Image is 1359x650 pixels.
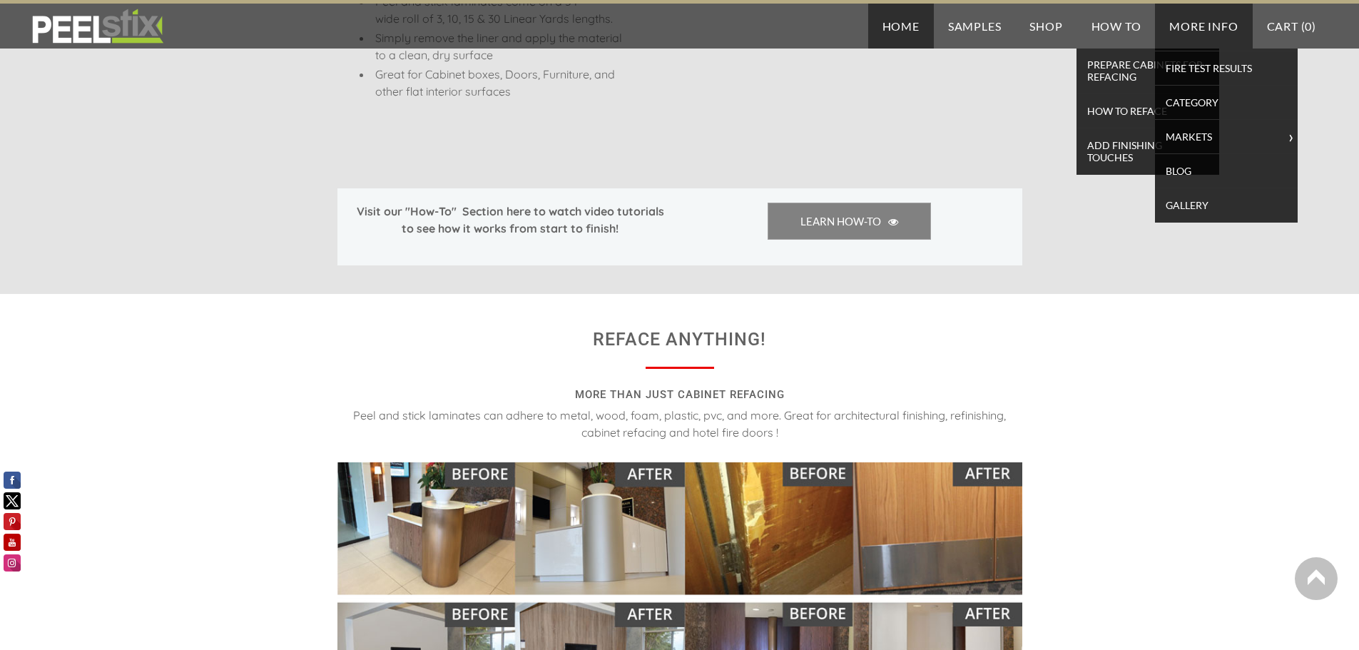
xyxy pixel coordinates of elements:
[934,4,1016,49] a: Samples
[1159,161,1294,181] span: Blog
[1076,94,1219,128] a: How To Reface
[1155,188,1298,223] a: Gallery
[1155,51,1298,86] a: Fire Test Results
[868,4,934,49] a: Home
[1080,55,1216,86] span: Prepare Cabinets for Refacing
[1076,128,1219,175] a: Add Finishing Touches
[1155,154,1298,188] a: Blog
[1288,132,1294,143] span: >
[1159,127,1294,146] span: Markets
[1155,4,1252,49] a: More Info
[357,204,664,235] strong: Visit our "How-To" Section here to watch video tutorials to see how it works from start to finish!
[337,323,1022,357] h4: REFACE ANYTHING!
[1253,4,1330,49] a: Cart (0)
[1077,4,1156,49] a: How To
[1159,93,1294,112] span: Category
[375,67,615,98] span: Great for Cabinet boxes, Doors, Furniture, and other flat interior surfaces
[1080,136,1216,167] span: Add Finishing Touches
[1076,48,1219,94] a: Prepare Cabinets for Refacing
[375,31,622,62] span: ​Simply remove the liner and apply the material to a clean, dry surface
[337,407,1022,455] div: Peel and stick laminates can adhere to metal, wood, foam, plastic, pvc, and more. Great for archi...
[768,203,931,240] a: LEARN HOW-TO
[1159,59,1294,78] span: Fire Test Results
[1155,86,1298,120] a: Category
[1305,19,1312,33] span: 0
[1159,195,1294,215] span: Gallery
[1015,4,1076,49] a: Shop
[337,383,1022,407] h5: MORE THAN JUST CABINET REFACING
[29,9,166,44] img: REFACE SUPPLIES
[1080,101,1216,121] span: How To Reface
